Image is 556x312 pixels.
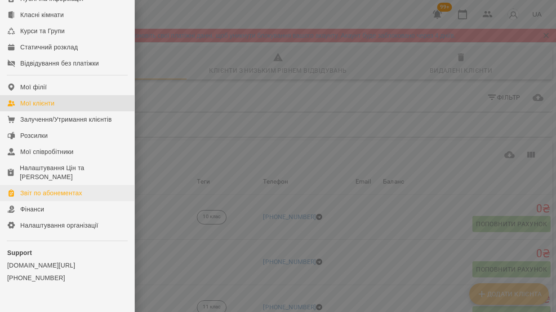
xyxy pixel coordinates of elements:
[7,261,127,270] a: [DOMAIN_NAME][URL]
[20,205,44,214] div: Фінанси
[20,221,98,230] div: Налаштування організації
[20,10,64,19] div: Класні кімнати
[20,59,99,68] div: Відвідування без платіжки
[20,83,47,92] div: Мої філії
[20,115,112,124] div: Залучення/Утримання клієнтів
[20,26,65,35] div: Курси та Групи
[7,273,127,282] a: [PHONE_NUMBER]
[20,163,127,181] div: Налаштування Цін та [PERSON_NAME]
[20,131,48,140] div: Розсилки
[20,43,78,52] div: Статичний розклад
[20,99,54,108] div: Мої клієнти
[20,147,74,156] div: Мої співробітники
[7,248,127,257] p: Support
[20,189,82,198] div: Звіт по абонементах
